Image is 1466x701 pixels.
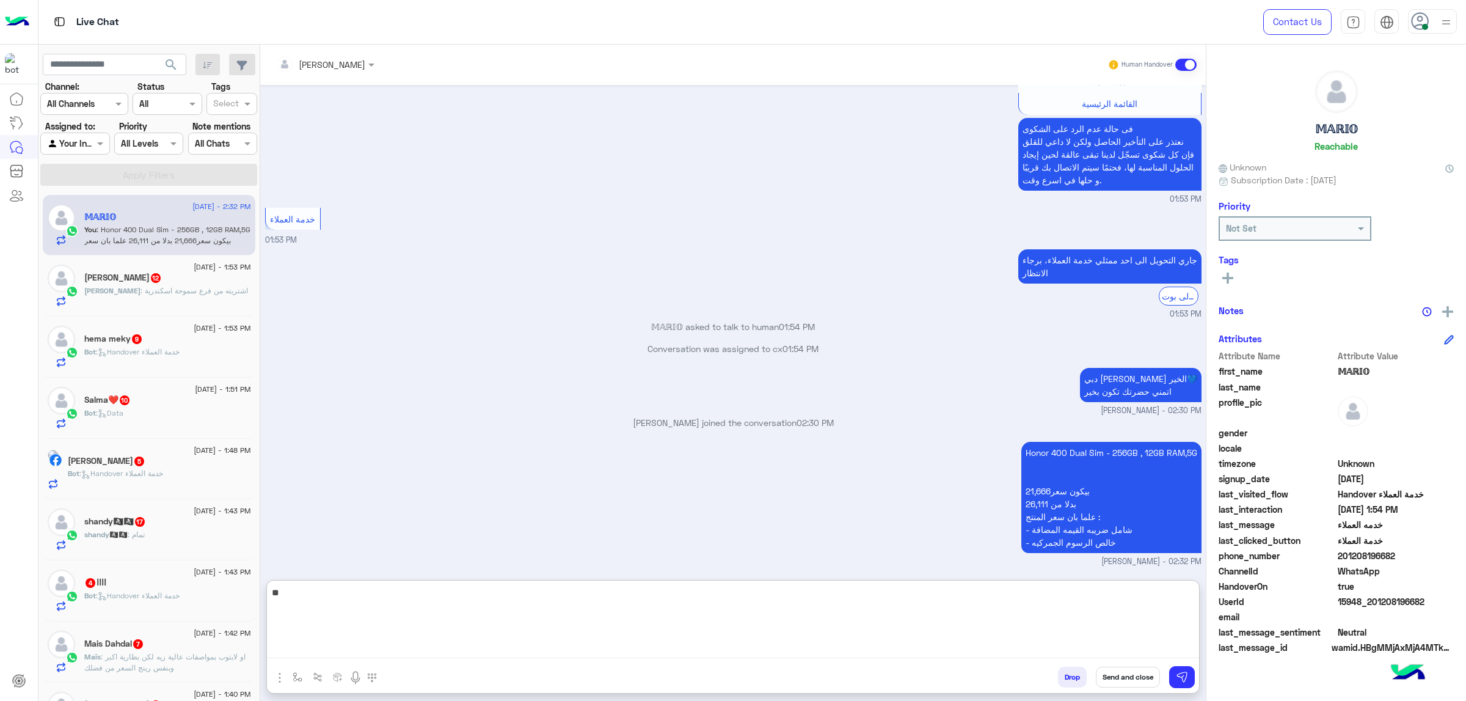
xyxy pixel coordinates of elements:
[84,516,146,527] h5: shandy🏴‍☠️🏴‍☠️
[194,628,250,639] span: [DATE] - 1:42 PM
[1219,549,1335,562] span: phone_number
[68,469,79,478] span: Bot
[84,652,101,661] span: Mais
[782,343,819,354] span: 01:54 PM
[120,395,129,405] span: 10
[313,672,323,682] img: Trigger scenario
[84,225,97,234] span: You
[84,591,96,600] span: Bot
[1219,427,1335,439] span: gender
[84,639,144,649] h5: Mais Dahdal
[140,286,248,295] span: اشتريته من فرع سموحة اسكندرية
[52,14,67,29] img: tab
[1219,611,1335,623] span: email
[1442,306,1453,317] img: add
[1338,503,1454,516] span: 2025-09-09T10:54:01.143Z
[1219,488,1335,501] span: last_visited_flow
[270,214,315,224] span: خدمة العملاء
[1219,641,1329,654] span: last_message_id
[265,416,1202,429] p: [PERSON_NAME] joined the conversation
[192,120,250,133] label: Note mentions
[1219,350,1335,362] span: Attribute Name
[1219,565,1335,578] span: ChannelId
[1219,580,1335,593] span: HandoverOn
[1338,565,1454,578] span: 2
[133,639,143,649] span: 7
[45,120,95,133] label: Assigned to:
[1332,641,1454,654] span: wamid.HBgMMjAxMjA4MTk2NjgyFQIAEhggQUNDMzY3OUI3NjZBQzVFQjJEMjVGN0Y5MTAyMEQ5RkYA
[1219,457,1335,470] span: timezone
[265,235,297,244] span: 01:53 PM
[1082,98,1137,109] span: القائمة الرئيسية
[48,387,75,414] img: defaultAdmin.png
[1219,200,1250,211] h6: Priority
[1096,667,1160,688] button: Send and close
[797,417,834,428] span: 02:30 PM
[79,469,163,478] span: : Handover خدمة العملاء
[1021,442,1202,553] p: 9/9/2025, 2:32 PM
[5,53,27,75] img: 1403182699927242
[1338,488,1454,501] span: Handover خدمة العملاء
[211,97,239,112] div: Select
[194,445,250,456] span: [DATE] - 1:48 PM
[1231,174,1337,186] span: Subscription Date : [DATE]
[1170,194,1202,205] span: 01:53 PM
[194,505,250,516] span: [DATE] - 1:43 PM
[1219,333,1262,344] h6: Attributes
[1219,381,1335,394] span: last_name
[128,530,145,539] span: تمام
[1316,71,1357,112] img: defaultAdmin.png
[96,591,180,600] span: : Handover خدمة العملاء
[66,285,78,298] img: WhatsApp
[84,225,250,267] span: Honor 400 Dual Sim - 256GB , 12GB RAM,5G بيكون سعر21,666 بدلا من 26,111 علما بان سعر المنتج : - ش...
[1219,365,1335,378] span: first_name
[1338,595,1454,608] span: 15948_201208196682
[84,578,106,588] h5: اااا
[134,457,144,466] span: 5
[66,590,78,603] img: WhatsApp
[1018,249,1202,284] p: 9/9/2025, 1:53 PM
[1219,442,1335,455] span: locale
[293,672,302,682] img: select flow
[1439,15,1454,30] img: profile
[1101,405,1202,417] span: [PERSON_NAME] - 02:30 PM
[1159,287,1198,306] div: الرجوع الى بوت
[1338,396,1368,427] img: defaultAdmin.png
[84,334,143,344] h5: hema meky
[1219,626,1335,639] span: last_message_sentiment
[96,347,180,356] span: : Handover خدمة العملاء
[1338,580,1454,593] span: true
[1058,667,1087,688] button: Drop
[86,578,95,588] span: 4
[1219,396,1335,424] span: profile_pic
[1176,671,1188,683] img: send message
[68,456,145,466] h5: Abdallah Allam
[137,80,164,93] label: Status
[48,326,75,353] img: defaultAdmin.png
[1219,472,1335,485] span: signup_date
[328,667,348,687] button: create order
[84,347,96,356] span: Bot
[1219,305,1244,316] h6: Notes
[1315,141,1358,152] h6: Reachable
[84,408,96,417] span: Bot
[211,80,230,93] label: Tags
[1219,503,1335,516] span: last_interaction
[1338,626,1454,639] span: 0
[84,273,162,283] h5: عبدالرحمن
[66,529,78,541] img: WhatsApp
[48,631,75,658] img: defaultAdmin.png
[132,334,142,344] span: 9
[49,454,62,466] img: Facebook
[84,212,116,222] h5: 𝕄𝔸ℝ𝕀𝕆
[84,530,128,539] span: shandy🏴‍☠️🏴‍☠️
[367,673,377,683] img: make a call
[1387,652,1429,695] img: hulul-logo.png
[96,408,123,417] span: : Data
[288,667,308,687] button: select flow
[1338,427,1454,439] span: null
[1263,9,1332,35] a: Contact Us
[192,201,250,212] span: [DATE] - 2:32 PM
[45,80,79,93] label: Channel:
[1338,350,1454,362] span: Attribute Value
